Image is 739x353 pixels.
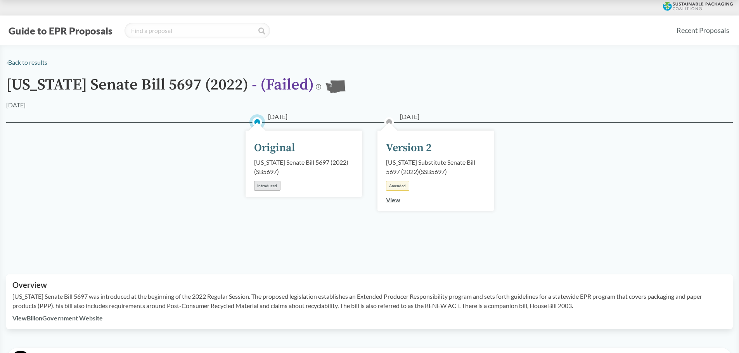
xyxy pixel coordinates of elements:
[12,314,103,322] a: ViewBillonGovernment Website
[6,59,47,66] a: ‹Back to results
[6,24,115,37] button: Guide to EPR Proposals
[125,23,270,38] input: Find a proposal
[673,22,733,39] a: Recent Proposals
[6,100,26,110] div: [DATE]
[254,140,295,156] div: Original
[252,75,314,95] span: - ( Failed )
[6,76,314,100] h1: [US_STATE] Senate Bill 5697 (2022)
[12,281,727,289] h2: Overview
[386,158,485,176] div: [US_STATE] Substitute Senate Bill 5697 (2022) ( SSB5697 )
[254,181,280,191] div: Introduced
[268,112,287,121] span: [DATE]
[400,112,419,121] span: [DATE]
[254,158,353,176] div: [US_STATE] Senate Bill 5697 (2022) ( SB5697 )
[386,140,432,156] div: Version 2
[386,196,400,203] a: View
[12,292,727,310] p: [US_STATE] Senate Bill 5697 was introduced at the beginning of the 2022 Regular Session. The prop...
[386,181,409,191] div: Amended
